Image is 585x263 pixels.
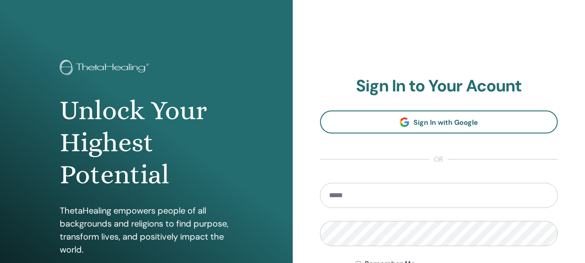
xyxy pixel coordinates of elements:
span: or [430,154,448,165]
a: Sign In with Google [320,110,558,133]
span: Sign In with Google [414,118,478,127]
h1: Unlock Your Highest Potential [60,94,233,191]
p: ThetaHealing empowers people of all backgrounds and religions to find purpose, transform lives, a... [60,204,233,256]
h2: Sign In to Your Acount [320,76,558,96]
